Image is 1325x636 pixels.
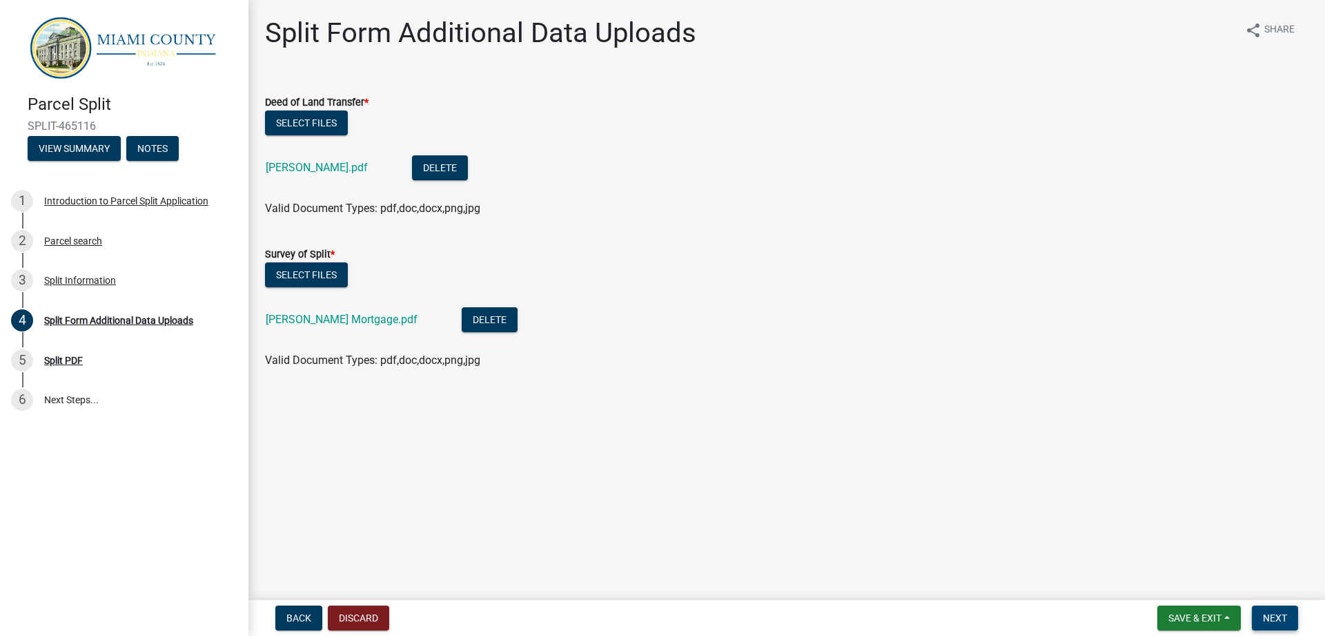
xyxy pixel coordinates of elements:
[265,202,480,215] span: Valid Document Types: pdf,doc,docx,png,jpg
[266,161,368,174] a: [PERSON_NAME].pdf
[275,606,322,630] button: Back
[328,606,389,630] button: Discard
[44,196,208,206] div: Introduction to Parcel Split Application
[11,389,33,411] div: 6
[265,110,348,135] button: Select files
[462,314,518,327] wm-modal-confirm: Delete Document
[1168,613,1221,624] span: Save & Exit
[286,613,311,624] span: Back
[462,307,518,332] button: Delete
[28,136,121,161] button: View Summary
[126,144,179,155] wm-modal-confirm: Notes
[1245,22,1262,39] i: share
[1264,22,1295,39] span: Share
[28,119,221,133] span: SPLIT-465116
[28,15,226,80] img: Miami County, Indiana
[265,354,480,367] span: Valid Document Types: pdf,doc,docx,png,jpg
[265,98,369,108] label: Deed of Land Transfer
[11,309,33,331] div: 4
[11,190,33,212] div: 1
[1234,17,1306,44] button: shareShare
[44,276,116,285] div: Split Information
[126,136,179,161] button: Notes
[11,269,33,291] div: 3
[44,316,193,325] div: Split Form Additional Data Uploads
[11,349,33,372] div: 5
[28,144,121,155] wm-modal-confirm: Summary
[265,17,696,50] h1: Split Form Additional Data Uploads
[412,162,468,175] wm-modal-confirm: Delete Document
[265,250,335,260] label: Survey of Split
[1157,606,1241,630] button: Save & Exit
[44,356,83,365] div: Split PDF
[11,230,33,252] div: 2
[412,155,468,180] button: Delete
[44,236,102,246] div: Parcel search
[28,95,237,115] h4: Parcel Split
[266,313,418,326] a: [PERSON_NAME] Mortgage.pdf
[1263,613,1287,624] span: Next
[1252,606,1298,630] button: Next
[265,262,348,287] button: Select files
